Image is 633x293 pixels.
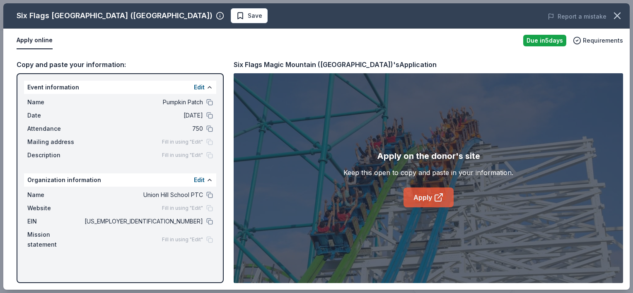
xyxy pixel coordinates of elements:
span: Pumpkin Patch [83,97,203,107]
span: Fill in using "Edit" [162,205,203,211]
button: Report a mistake [548,12,606,22]
span: 750 [83,124,203,134]
span: Fill in using "Edit" [162,236,203,243]
div: Due in 5 days [523,35,566,46]
span: EIN [27,216,83,226]
span: Union Hill School PTC [83,190,203,200]
button: Requirements [573,36,623,46]
div: Copy and paste your information: [17,59,224,70]
div: Six Flags [GEOGRAPHIC_DATA] ([GEOGRAPHIC_DATA]) [17,9,213,22]
span: Save [248,11,262,21]
button: Edit [194,82,205,92]
span: Name [27,97,83,107]
span: Name [27,190,83,200]
span: Attendance [27,124,83,134]
div: Organization information [24,173,216,187]
a: Apply [403,187,454,207]
span: [US_EMPLOYER_IDENTIFICATION_NUMBER] [83,216,203,226]
button: Save [231,8,268,23]
div: Keep this open to copy and paste in your information. [343,168,513,178]
span: Mailing address [27,137,83,147]
span: Date [27,110,83,120]
span: [DATE] [83,110,203,120]
span: Description [27,150,83,160]
span: Fill in using "Edit" [162,152,203,159]
span: Mission statement [27,230,83,250]
div: Event information [24,81,216,94]
button: Apply online [17,32,53,49]
span: Website [27,203,83,213]
div: Apply on the donor's site [377,149,480,163]
div: Six Flags Magic Mountain ([GEOGRAPHIC_DATA])'s Application [234,59,437,70]
span: Requirements [583,36,623,46]
button: Edit [194,175,205,185]
span: Fill in using "Edit" [162,139,203,145]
